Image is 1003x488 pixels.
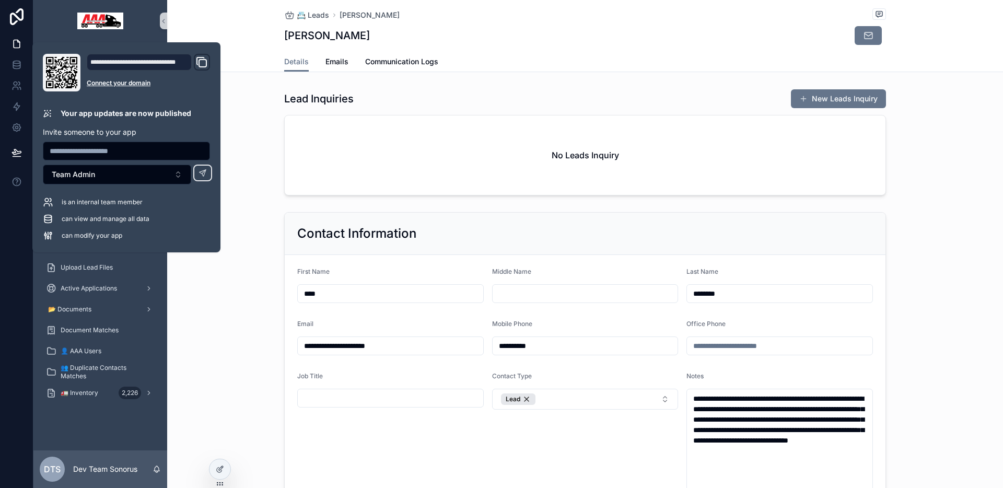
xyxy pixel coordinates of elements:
h1: Lead Inquiries [284,91,354,106]
a: 🚛 Inventory2,226 [40,384,161,402]
a: 📇 Leads [284,10,329,20]
a: Active Applications [40,279,161,298]
span: 📂 Documents [48,305,91,313]
h2: Contact Information [297,225,416,242]
p: Dev Team Sonorus [73,464,137,474]
span: Office Phone [686,320,726,328]
a: Details [284,52,309,72]
span: First Name [297,268,330,275]
a: [PERSON_NAME] [340,10,400,20]
span: Upload Lead Files [61,263,113,272]
span: Mobile Phone [492,320,532,328]
span: Active Applications [61,284,117,293]
a: Connect your domain [87,79,210,87]
button: Select Button [43,165,191,184]
a: Communication Logs [365,52,438,73]
h1: [PERSON_NAME] [284,28,370,43]
div: Domain and Custom Link [87,54,210,91]
span: Job Title [297,372,323,380]
a: Emails [325,52,348,73]
span: 👤 AAA Users [61,347,101,355]
span: 📇 Leads [297,10,329,20]
span: can view and manage all data [62,215,149,223]
span: Lead [506,395,520,403]
span: DTS [44,463,61,475]
button: New Leads Inquiry [791,89,886,108]
span: Communication Logs [365,56,438,67]
span: Middle Name [492,268,531,275]
span: Notes [686,372,704,380]
p: Invite someone to your app [43,127,210,137]
span: is an internal team member [62,198,143,206]
div: 2,226 [119,387,141,399]
span: 🚛 Inventory [61,389,98,397]
span: Details [284,56,309,67]
a: Document Matches [40,321,161,340]
span: Document Matches [61,326,119,334]
p: Your app updates are now published [61,108,191,119]
div: scrollable content [33,42,167,416]
button: Unselect 10 [501,393,535,405]
span: Contact Type [492,372,532,380]
span: can modify your app [62,231,122,240]
span: Team Admin [52,169,95,180]
span: Last Name [686,268,718,275]
h2: No Leads Inquiry [552,149,619,161]
a: 📂 Documents [40,300,161,319]
span: Emails [325,56,348,67]
span: 👥 Duplicate Contacts Matches [61,364,150,380]
button: Select Button [492,389,679,410]
a: 👤 AAA Users [40,342,161,361]
img: App logo [77,13,123,29]
span: Email [297,320,313,328]
a: Upload Lead Files [40,258,161,277]
a: 👥 Duplicate Contacts Matches [40,363,161,381]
